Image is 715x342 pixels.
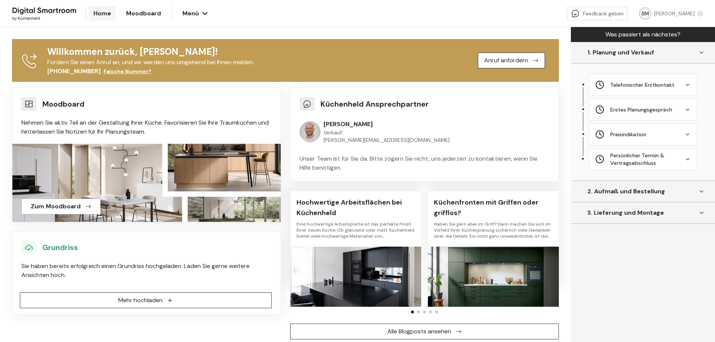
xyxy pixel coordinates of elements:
img: salesperson [300,121,321,142]
div: 2. Aufmaß und Bestellung [587,187,665,196]
p: Willkommen zurück, [PERSON_NAME]! [47,46,469,58]
p: Unser Team ist für Sie da. Bitte zögern Sie nicht, uns jederzeit zu kontaktieren, wenn Sie Hilfe ... [300,154,550,172]
div: Eine hochwertige Arbeitsplatte ist das perfekte Finish Ihrer neuen Küche. Ob glänzend oder matt: ... [297,221,415,239]
button: Zum Moodboard [21,199,101,214]
div: 3. Lieferung und Montage [587,208,664,217]
div: Hochwertige Arbeitsflächen bei Küchenheld [297,197,415,218]
div: Preisindikation [610,131,646,138]
div: Verkauf [324,129,450,144]
img: Kuechenheld logo [12,5,77,22]
span: Anruf anfordern [484,56,528,65]
button: Anruf anfordern [478,53,545,68]
span: Alle Blogposts ansehen [387,327,451,336]
img: moodboard-title [12,144,281,222]
a: Moodboard [122,6,166,21]
span: Mehr hochladen [118,296,163,305]
div: Küchenfronten mit Griffen oder grifflos? [434,197,553,218]
div: Was passiert als nächstes? [580,30,706,39]
span: Zum Moodboard [31,202,81,211]
a: Küchenfronten mit Griffen oder grifflos?Haben Sie gern alles im Griff? Dann machen Sie sich im Vo... [427,191,559,307]
a: Hochwertige Arbeitsflächen bei KüchenheldEine hochwertige Arbeitsplatte ist das perfekte Finish I... [290,191,422,307]
p: Fordern Sie einen Anruf an, und wir werden uns umgehend bei Ihnen melden. [47,58,469,67]
div: Persönlicher Termin & Vertragsabschluss [610,152,685,167]
div: 1. Planung und Verkauf [587,48,654,57]
span: [PHONE_NUMBER] [47,67,101,75]
div: SM [639,8,651,20]
div: Nehmen Sie aktiv Teil an der Gestaltung Ihrer Küche. Favorisieren Sie Ihre Traumküchen und hinter... [21,118,272,136]
div: [PERSON_NAME] [324,120,450,129]
div: Moodboard [42,99,84,109]
div: Küchenheld Ansprechpartner [321,99,429,109]
span: Feedback geben [583,10,624,17]
span: Moodboard [126,9,161,18]
img: Bild [291,247,421,307]
div: Haben Sie gern alles im Griff? Dann machen Sie sich im Vorfeld Ihrer Küchenplanung sicherlich vie... [434,221,553,239]
button: Menü [178,6,211,21]
span: Home [93,9,111,18]
div: Sie haben bereits erfolgreich einen Grundriss hochgeladen. Laden Sie gerne weitere Ansichten hoch. [21,262,272,280]
img: Bild [428,247,559,307]
div: [PERSON_NAME] [654,10,703,17]
button: Alle Blogposts ansehen [290,324,559,339]
span: Falsche Nummer? [104,68,151,75]
div: Grundriss [42,242,78,253]
button: SM[PERSON_NAME] [633,6,709,21]
button: Mehr hochladen [20,292,272,308]
div: Telefonischer Erstkontakt [610,81,674,89]
a: [PERSON_NAME][EMAIL_ADDRESS][DOMAIN_NAME] [324,136,450,144]
div: Erstes Planungsgespräch [610,106,672,113]
a: Home [89,6,116,21]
